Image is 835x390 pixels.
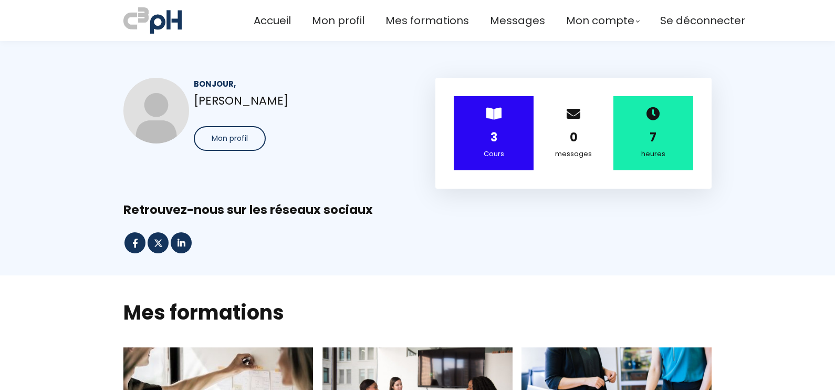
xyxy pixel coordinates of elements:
[454,96,534,170] div: >
[194,126,266,151] button: Mon profil
[123,202,712,218] div: Retrouvez-nous sur les réseaux sociaux
[254,12,291,29] a: Accueil
[660,12,745,29] a: Se déconnecter
[490,129,497,146] strong: 3
[385,12,469,29] a: Mes formations
[547,148,600,160] div: messages
[194,78,400,90] div: Bonjour,
[312,12,364,29] a: Mon profil
[570,129,578,146] strong: 0
[627,148,680,160] div: heures
[123,78,189,143] img: 6812006e8ad324ff290333c8.jpg
[490,12,545,29] a: Messages
[650,129,656,146] strong: 7
[194,91,400,110] p: [PERSON_NAME]
[467,148,520,160] div: Cours
[123,5,182,36] img: a70bc7685e0efc0bd0b04b3506828469.jpeg
[212,133,248,144] span: Mon profil
[566,12,634,29] span: Mon compte
[123,299,712,326] h2: Mes formations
